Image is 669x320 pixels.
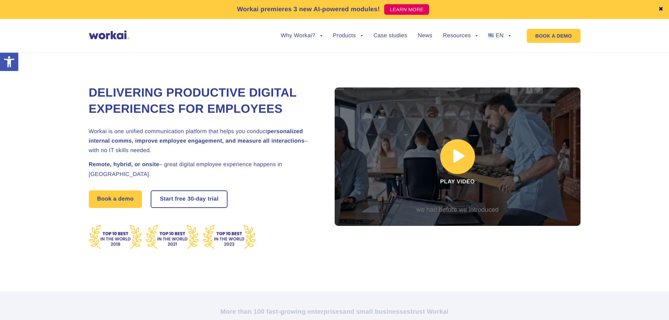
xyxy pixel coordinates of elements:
p: Workai premieres 3 new AI-powered modules! [237,5,380,14]
a: ✖ [658,7,663,12]
h2: – great digital employee experience happens in [GEOGRAPHIC_DATA]. [89,160,317,179]
a: News [418,33,432,39]
i: 30-day [188,196,206,202]
a: Book a demo [89,190,142,208]
i: and small businesses [343,308,410,315]
div: Play video [335,87,581,226]
h2: More than 100 fast-growing enterprises trust Workai [140,307,530,316]
a: Resources [443,33,478,39]
a: Why Workai? [281,33,322,39]
a: BOOK A DEMO [527,29,580,43]
h2: Workai is one unified communication platform that helps you conduct – with no IT skills needed. [89,127,317,156]
a: LEARN MORE [384,4,429,15]
span: EN [496,33,504,39]
h1: Delivering Productive Digital Experiences for Employees [89,85,317,117]
strong: Remote, hybrid, or onsite [89,162,159,168]
a: Case studies [373,33,407,39]
a: Products [333,33,363,39]
a: Start free30-daytrial [151,191,227,207]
